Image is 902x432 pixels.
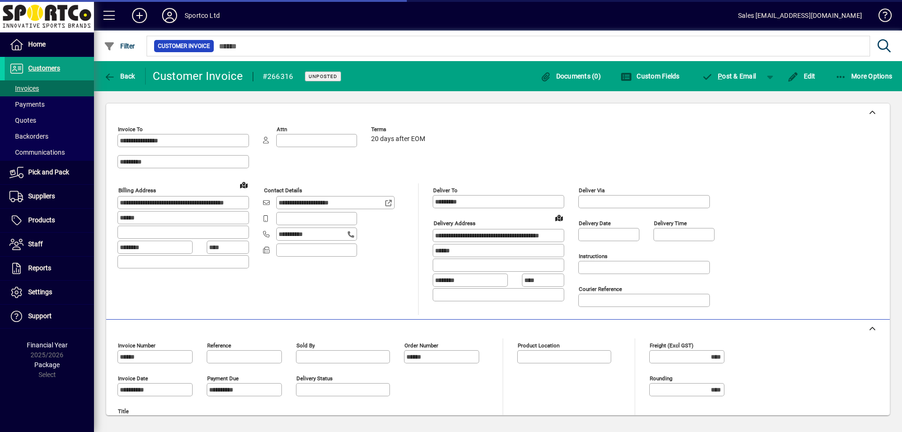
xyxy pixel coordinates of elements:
[9,101,45,108] span: Payments
[155,7,185,24] button: Profile
[296,342,315,349] mat-label: Sold by
[650,342,693,349] mat-label: Freight (excl GST)
[579,253,607,259] mat-label: Instructions
[309,73,337,79] span: Unposted
[118,342,156,349] mat-label: Invoice number
[118,126,143,133] mat-label: Invoice To
[104,72,135,80] span: Back
[579,286,622,292] mat-label: Courier Reference
[94,68,146,85] app-page-header-button: Back
[5,233,94,256] a: Staff
[27,341,68,349] span: Financial Year
[28,168,69,176] span: Pick and Pack
[101,68,138,85] button: Back
[118,408,129,415] mat-label: Title
[5,128,94,144] a: Backorders
[153,69,243,84] div: Customer Invoice
[207,342,231,349] mat-label: Reference
[28,312,52,320] span: Support
[5,112,94,128] a: Quotes
[579,220,611,227] mat-label: Delivery date
[371,135,425,143] span: 20 days after EOM
[579,187,605,194] mat-label: Deliver via
[833,68,895,85] button: More Options
[236,177,251,192] a: View on map
[207,375,239,382] mat-label: Payment due
[34,361,60,369] span: Package
[28,192,55,200] span: Suppliers
[537,68,603,85] button: Documents (0)
[5,161,94,184] a: Pick and Pack
[738,8,862,23] div: Sales [EMAIL_ADDRESS][DOMAIN_NAME]
[5,209,94,232] a: Products
[618,68,682,85] button: Custom Fields
[371,126,428,133] span: Terms
[650,375,672,382] mat-label: Rounding
[5,80,94,96] a: Invoices
[277,126,287,133] mat-label: Attn
[28,216,55,224] span: Products
[5,33,94,56] a: Home
[787,72,816,80] span: Edit
[654,220,687,227] mat-label: Delivery time
[785,68,818,85] button: Edit
[5,96,94,112] a: Payments
[518,342,560,349] mat-label: Product location
[28,288,52,296] span: Settings
[871,2,890,32] a: Knowledge Base
[552,210,567,225] a: View on map
[158,41,210,51] span: Customer Invoice
[718,72,722,80] span: P
[28,64,60,72] span: Customers
[540,72,601,80] span: Documents (0)
[263,69,294,84] div: #266316
[5,144,94,160] a: Communications
[296,375,333,382] mat-label: Delivery status
[101,38,138,55] button: Filter
[124,7,155,24] button: Add
[118,375,148,382] mat-label: Invoice date
[9,85,39,92] span: Invoices
[5,281,94,304] a: Settings
[702,72,756,80] span: ost & Email
[28,40,46,48] span: Home
[104,42,135,50] span: Filter
[5,185,94,208] a: Suppliers
[5,305,94,328] a: Support
[433,187,458,194] mat-label: Deliver To
[9,117,36,124] span: Quotes
[621,72,680,80] span: Custom Fields
[9,149,65,156] span: Communications
[697,68,761,85] button: Post & Email
[404,342,438,349] mat-label: Order number
[5,257,94,280] a: Reports
[185,8,220,23] div: Sportco Ltd
[28,240,43,248] span: Staff
[28,264,51,272] span: Reports
[9,133,48,140] span: Backorders
[835,72,893,80] span: More Options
